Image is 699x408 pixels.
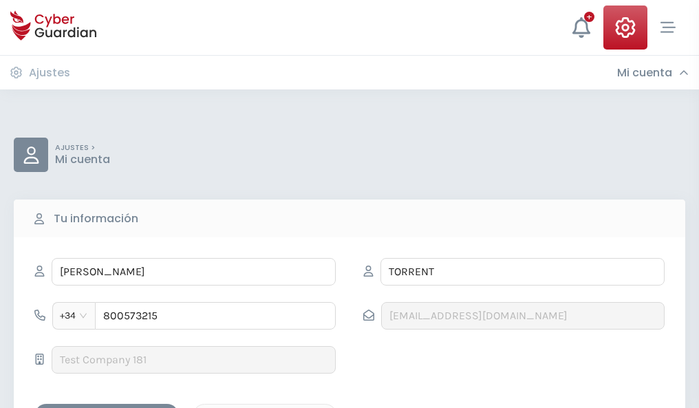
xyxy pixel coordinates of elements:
div: + [584,12,594,22]
h3: Ajustes [29,66,70,80]
p: AJUSTES > [55,143,110,153]
input: 612345678 [95,302,336,330]
b: Tu información [54,211,138,227]
h3: Mi cuenta [617,66,672,80]
div: Mi cuenta [617,66,689,80]
span: +34 [60,305,88,326]
p: Mi cuenta [55,153,110,167]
